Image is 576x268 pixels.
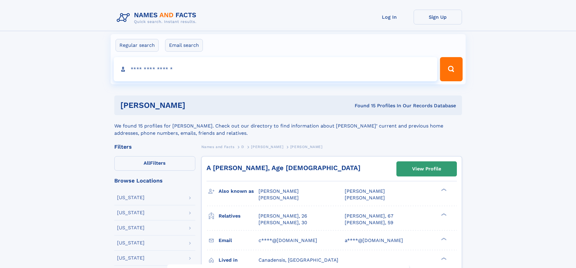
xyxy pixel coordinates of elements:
[259,188,299,194] span: [PERSON_NAME]
[412,162,441,176] div: View Profile
[270,102,456,109] div: Found 15 Profiles In Our Records Database
[251,143,283,150] a: [PERSON_NAME]
[114,156,195,171] label: Filters
[165,39,203,52] label: Email search
[440,212,447,216] div: ❯
[414,10,462,24] a: Sign Up
[116,39,159,52] label: Regular search
[117,195,145,200] div: [US_STATE]
[207,164,360,172] a: A [PERSON_NAME], Age [DEMOGRAPHIC_DATA]
[201,143,235,150] a: Names and Facts
[114,144,195,150] div: Filters
[345,188,385,194] span: [PERSON_NAME]
[219,186,259,196] h3: Also known as
[259,219,307,226] a: [PERSON_NAME], 30
[345,219,393,226] a: [PERSON_NAME], 59
[144,160,150,166] span: All
[259,257,338,263] span: Canadensis, [GEOGRAPHIC_DATA]
[290,145,323,149] span: [PERSON_NAME]
[117,210,145,215] div: [US_STATE]
[440,188,447,192] div: ❯
[114,10,201,26] img: Logo Names and Facts
[117,241,145,245] div: [US_STATE]
[345,195,385,201] span: [PERSON_NAME]
[219,211,259,221] h3: Relatives
[440,57,462,81] button: Search Button
[241,145,244,149] span: D
[114,115,462,137] div: We found 15 profiles for [PERSON_NAME]. Check out our directory to find information about [PERSON...
[259,195,299,201] span: [PERSON_NAME]
[251,145,283,149] span: [PERSON_NAME]
[120,102,270,109] h1: [PERSON_NAME]
[440,237,447,241] div: ❯
[440,257,447,260] div: ❯
[365,10,414,24] a: Log In
[241,143,244,150] a: D
[117,256,145,260] div: [US_STATE]
[219,235,259,246] h3: Email
[397,162,457,176] a: View Profile
[117,225,145,230] div: [US_STATE]
[114,57,438,81] input: search input
[345,213,393,219] a: [PERSON_NAME], 67
[219,255,259,265] h3: Lived in
[114,178,195,183] div: Browse Locations
[259,213,307,219] a: [PERSON_NAME], 26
